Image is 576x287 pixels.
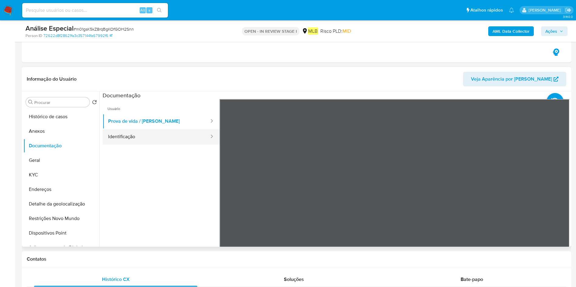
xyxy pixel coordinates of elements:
[22,6,168,14] input: Pesquise usuários ou casos...
[563,14,573,19] span: 3.160.0
[565,7,571,13] a: Sair
[461,276,483,283] span: Bate-papo
[343,28,351,35] span: MID
[73,26,134,32] span: # m01gsK5kZ8rqBgKOfGOH2Snn
[102,276,130,283] span: Histórico CX
[471,72,552,86] span: Veja Aparência por [PERSON_NAME]
[488,26,534,36] button: AML Data Collector
[492,26,530,36] b: AML Data Collector
[545,26,557,36] span: Ações
[242,27,299,35] p: OPEN - IN REVIEW STAGE I
[541,26,567,36] button: Ações
[463,72,566,86] button: Veja Aparência por [PERSON_NAME]
[23,153,99,168] button: Geral
[23,240,99,255] button: Adiantamentos de Dinheiro
[92,100,97,106] button: Retornar ao pedido padrão
[26,33,42,38] b: Person ID
[140,7,145,13] span: Alt
[23,109,99,124] button: Histórico de casos
[27,256,566,262] h1: Contatos
[23,124,99,138] button: Anexos
[27,76,77,82] h1: Informação do Usuário
[509,8,514,13] a: Notificações
[23,226,99,240] button: Dispositivos Point
[34,100,87,105] input: Procurar
[23,197,99,211] button: Detalhe da geolocalização
[26,23,73,33] b: Análise Especial
[284,276,304,283] span: Soluções
[308,27,318,35] em: MLB
[153,6,165,15] button: search-icon
[23,211,99,226] button: Restrições Novo Mundo
[470,7,503,13] span: Atalhos rápidos
[529,7,563,13] p: juliane.miranda@mercadolivre.com
[23,182,99,197] button: Endereços
[43,33,112,38] a: 72622d8f28621fa3c357144fa67992f6
[148,7,150,13] span: s
[320,28,351,35] span: Risco PLD:
[23,138,99,153] button: Documentação
[23,168,99,182] button: KYC
[28,100,33,105] button: Procurar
